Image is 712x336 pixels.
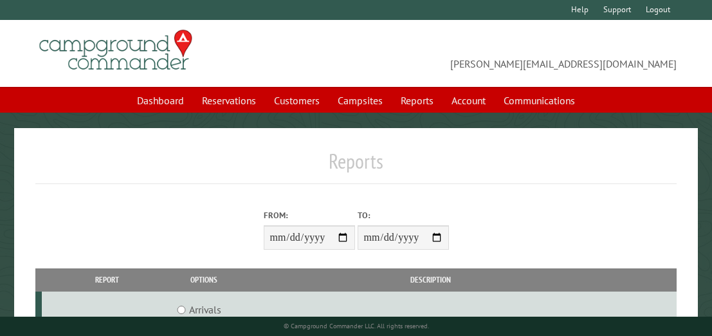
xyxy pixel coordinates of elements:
h1: Reports [35,149,676,184]
a: Campsites [330,88,390,113]
a: Reservations [194,88,264,113]
label: To: [358,209,449,221]
img: Campground Commander [35,25,196,75]
th: Options [172,268,237,291]
small: © Campground Commander LLC. All rights reserved. [284,322,429,330]
a: Account [444,88,493,113]
th: Description [237,268,625,291]
th: Report [42,268,172,291]
a: Dashboard [129,88,192,113]
span: [PERSON_NAME][EMAIL_ADDRESS][DOMAIN_NAME] [356,35,677,71]
label: From: [264,209,355,221]
a: Customers [266,88,327,113]
a: Communications [496,88,583,113]
a: Reports [393,88,441,113]
label: Arrivals [189,302,221,317]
